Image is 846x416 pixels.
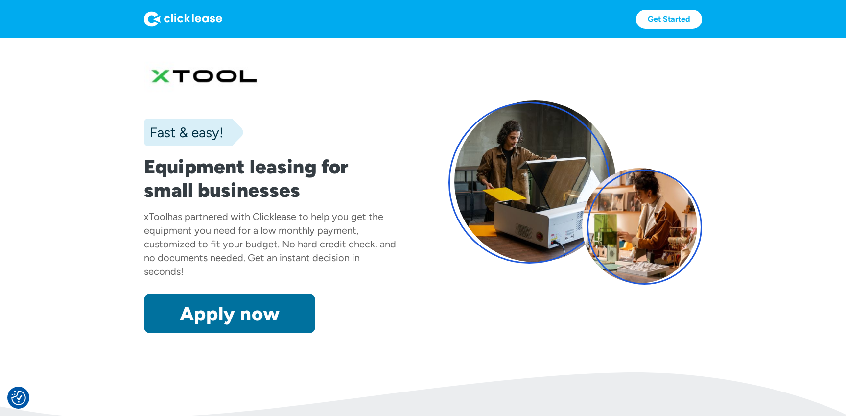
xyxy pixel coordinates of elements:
[144,11,222,27] img: Logo
[11,391,26,405] img: Revisit consent button
[144,155,398,202] h1: Equipment leasing for small businesses
[144,294,315,333] a: Apply now
[144,211,396,277] div: has partnered with Clicklease to help you get the equipment you need for a low monthly payment, c...
[144,211,167,222] div: xTool
[636,10,702,29] a: Get Started
[11,391,26,405] button: Consent Preferences
[144,122,223,142] div: Fast & easy!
